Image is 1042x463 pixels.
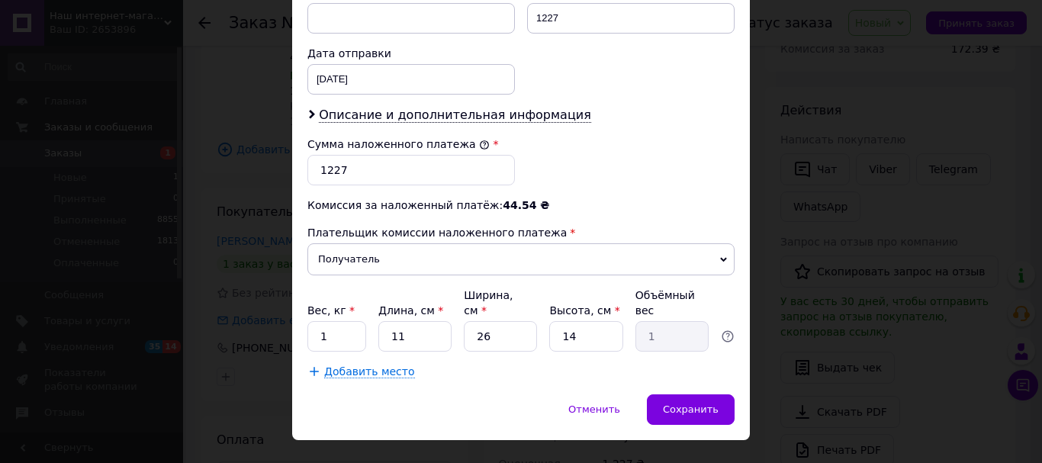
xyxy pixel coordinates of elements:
[307,243,735,275] span: Получатель
[568,404,620,415] span: Отменить
[307,198,735,213] div: Комиссия за наложенный платёж:
[307,46,515,61] div: Дата отправки
[663,404,719,415] span: Сохранить
[378,304,443,317] label: Длина, см
[324,365,415,378] span: Добавить место
[307,138,490,150] label: Сумма наложенного платежа
[307,227,567,239] span: Плательщик комиссии наложенного платежа
[549,304,619,317] label: Высота, см
[464,289,513,317] label: Ширина, см
[503,199,549,211] span: 44.54 ₴
[635,288,709,318] div: Объёмный вес
[319,108,591,123] span: Описание и дополнительная информация
[307,304,355,317] label: Вес, кг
